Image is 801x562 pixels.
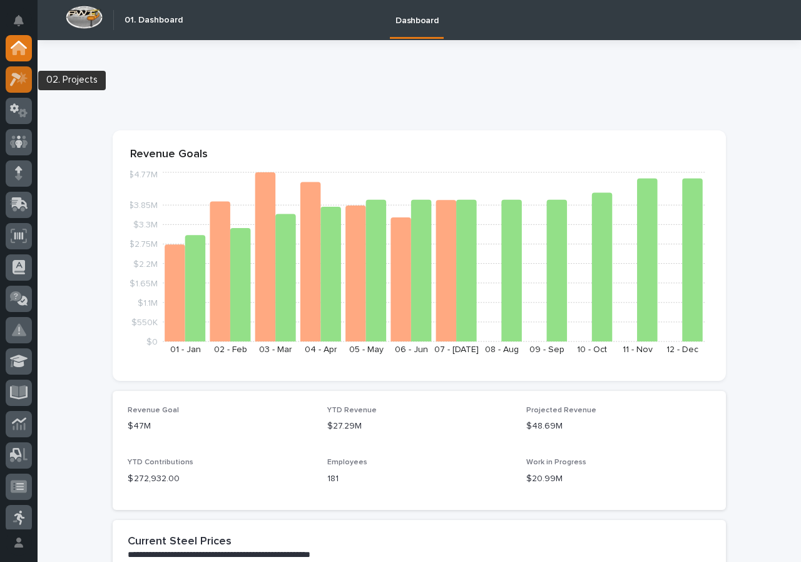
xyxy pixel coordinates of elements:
[485,345,519,354] text: 08 - Aug
[129,240,158,249] tspan: $2.75M
[214,345,247,354] text: 02 - Feb
[128,472,312,486] p: $ 272,932.00
[133,259,158,268] tspan: $2.2M
[130,148,708,162] p: Revenue Goals
[128,170,158,179] tspan: $4.77M
[6,8,32,34] button: Notifications
[125,15,183,26] h2: 01. Dashboard
[146,338,158,346] tspan: $0
[327,420,512,433] p: $27.29M
[128,459,193,466] span: YTD Contributions
[526,420,711,433] p: $48.69M
[577,345,607,354] text: 10 - Oct
[128,407,179,414] span: Revenue Goal
[16,15,32,35] div: Notifications
[526,472,711,486] p: $20.99M
[349,345,384,354] text: 05 - May
[526,459,586,466] span: Work in Progress
[170,345,201,354] text: 01 - Jan
[128,420,312,433] p: $47M
[131,318,158,326] tspan: $550K
[395,345,428,354] text: 06 - Jun
[327,459,367,466] span: Employees
[327,472,512,486] p: 181
[526,407,596,414] span: Projected Revenue
[133,221,158,229] tspan: $3.3M
[623,345,653,354] text: 11 - Nov
[529,345,564,354] text: 09 - Sep
[434,345,479,354] text: 07 - [DATE]
[138,298,158,307] tspan: $1.1M
[327,407,377,414] span: YTD Revenue
[259,345,292,354] text: 03 - Mar
[128,535,232,549] h2: Current Steel Prices
[305,345,337,354] text: 04 - Apr
[130,279,158,288] tspan: $1.65M
[66,6,103,29] img: Workspace Logo
[666,345,698,354] text: 12 - Dec
[128,201,158,210] tspan: $3.85M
